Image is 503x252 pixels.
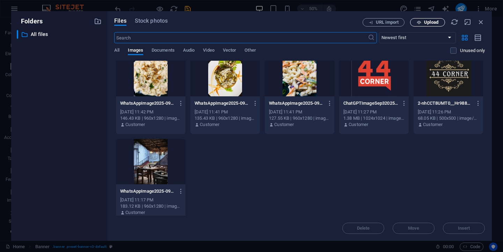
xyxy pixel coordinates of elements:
span: Audio [183,46,195,56]
p: All files [31,30,89,38]
input: Search [114,32,367,43]
p: Customer [349,121,368,128]
p: Customer [125,209,145,216]
p: Displays only files that are not in use on the website. Files added during this session can still... [460,47,485,54]
span: Stock photos [135,17,168,25]
div: 183.12 KB | 960x1280 | image/jpeg [120,203,181,209]
div: 1.38 MB | 1024x1024 | image/png [343,115,404,121]
span: Upload [424,20,438,24]
span: All [114,46,119,56]
div: 127.55 KB | 960x1280 | image/jpeg [269,115,330,121]
p: 2-nhCCT8UMT0__Hr9883_3aQ.png [418,100,472,106]
span: Vector [223,46,236,56]
div: 135.43 KB | 960x1280 | image/jpeg [195,115,256,121]
span: Video [203,46,214,56]
p: Customer [200,121,219,128]
i: Create new folder [94,17,102,25]
button: Upload [410,18,445,27]
span: Other [245,46,256,56]
div: [DATE] 11:42 PM [120,109,181,115]
p: WhatsAppImage2025-09-03at2.43.08AM-y01jONJ344AAlt60dVBmjw.jpeg [120,100,175,106]
div: [DATE] 11:41 PM [269,109,330,115]
div: [DATE] 11:26 PM [418,109,479,115]
button: URL import [363,18,404,27]
p: WhatsAppImage2025-09-03at2.43.01AM-q5ObyGpQGB2cN9Jh8h-xLA.jpeg [195,100,249,106]
p: ChatGPTImageSep3202502_28_06AM-hxCPn3T04pSUgpfaTRW6YQ.png [343,100,398,106]
p: Customer [125,121,145,128]
p: WhatsAppImage2025-09-03at2.44.59AM-KAWGCwxwLHnHuF73uBf36Q.jpeg [120,188,175,194]
span: URL import [376,20,399,24]
span: Documents [152,46,175,56]
div: ​ [17,30,18,39]
div: 68.05 KB | 500x500 | image/png [418,115,479,121]
span: Images [128,46,143,56]
i: Reload [451,18,458,26]
div: [DATE] 11:17 PM [120,197,181,203]
p: WhatsAppImage2025-09-03at2.43.03AM-0eif1I1-jH51CXtsI1Li0g.jpeg [269,100,323,106]
p: Customer [274,121,294,128]
div: 146.43 KB | 960x1280 | image/jpeg [120,115,181,121]
div: [DATE] 11:27 PM [343,109,404,115]
span: Files [114,17,126,25]
i: Minimize [464,18,472,26]
div: [DATE] 11:41 PM [195,109,256,115]
p: Customer [423,121,443,128]
i: Close [477,18,485,26]
p: Folders [17,17,43,26]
